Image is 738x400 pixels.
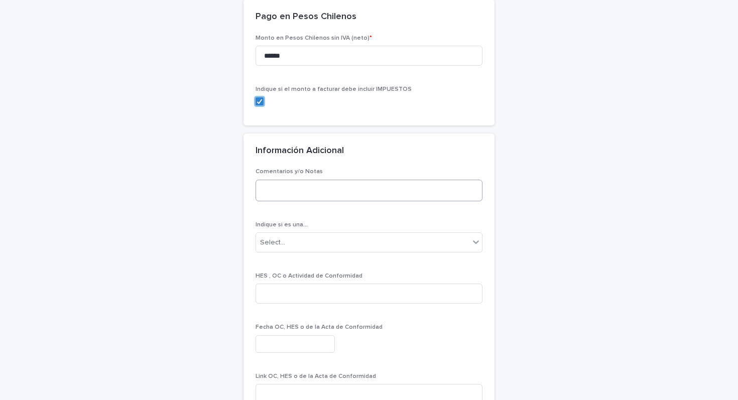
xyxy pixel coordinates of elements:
div: Select... [260,237,285,248]
span: Comentarios y/o Notas [256,169,323,175]
span: Monto en Pesos Chilenos sin IVA (neto) [256,35,372,41]
h2: Pago en Pesos Chilenos [256,12,356,23]
span: Link OC, HES o de la Acta de Conformidad [256,373,376,379]
h2: Información Adicional [256,146,344,157]
span: Fecha OC, HES o de la Acta de Conformidad [256,324,383,330]
span: HES , OC o Actividad de Conformidad [256,273,362,279]
span: Indique si el monto a facturar debe incluir IMPUESTOS [256,86,412,92]
span: Indique si es una... [256,222,308,228]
